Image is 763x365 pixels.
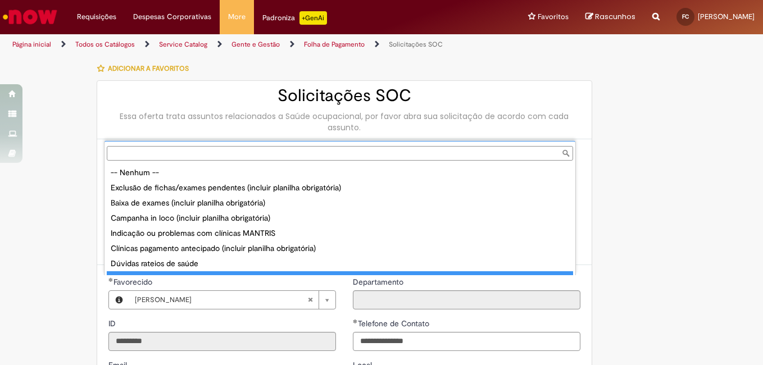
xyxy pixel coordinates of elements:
div: -- Nenhum -- [107,165,573,180]
div: Exclusão de fichas/exames pendentes (incluir planilha obrigatória) [107,180,573,195]
div: Dúvidas rateios de saúde [107,256,573,271]
ul: Tipo da Solicitação [105,163,575,275]
div: Baixa de exames (incluir planilha obrigatória) [107,195,573,211]
div: Dúvidas Processo Saúde Ocupacional [107,271,573,286]
div: Indicação ou problemas com clínicas MANTRIS [107,226,573,241]
div: Clínicas pagamento antecipado (incluir planilha obrigatória) [107,241,573,256]
div: Campanha in loco (incluir planilha obrigatória) [107,211,573,226]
